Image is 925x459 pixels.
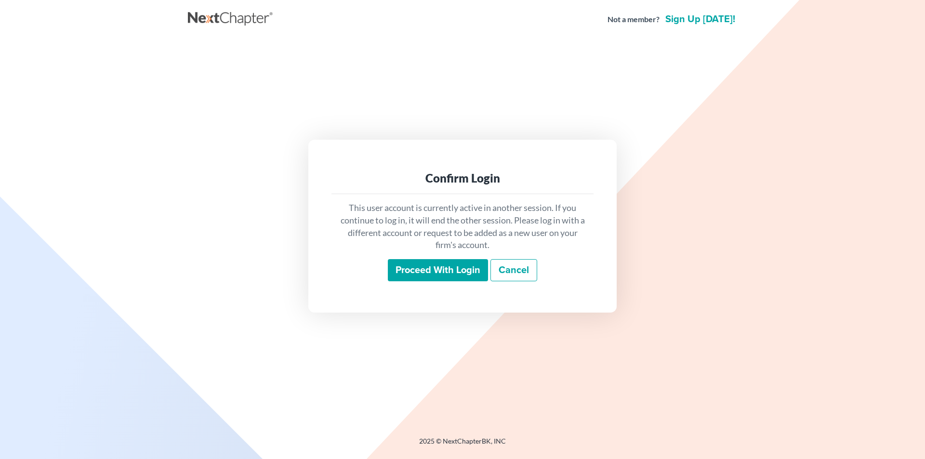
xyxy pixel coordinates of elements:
a: Cancel [490,259,537,281]
a: Sign up [DATE]! [663,14,737,24]
div: Confirm Login [339,170,586,186]
div: 2025 © NextChapterBK, INC [188,436,737,454]
input: Proceed with login [388,259,488,281]
p: This user account is currently active in another session. If you continue to log in, it will end ... [339,202,586,251]
strong: Not a member? [608,14,660,25]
